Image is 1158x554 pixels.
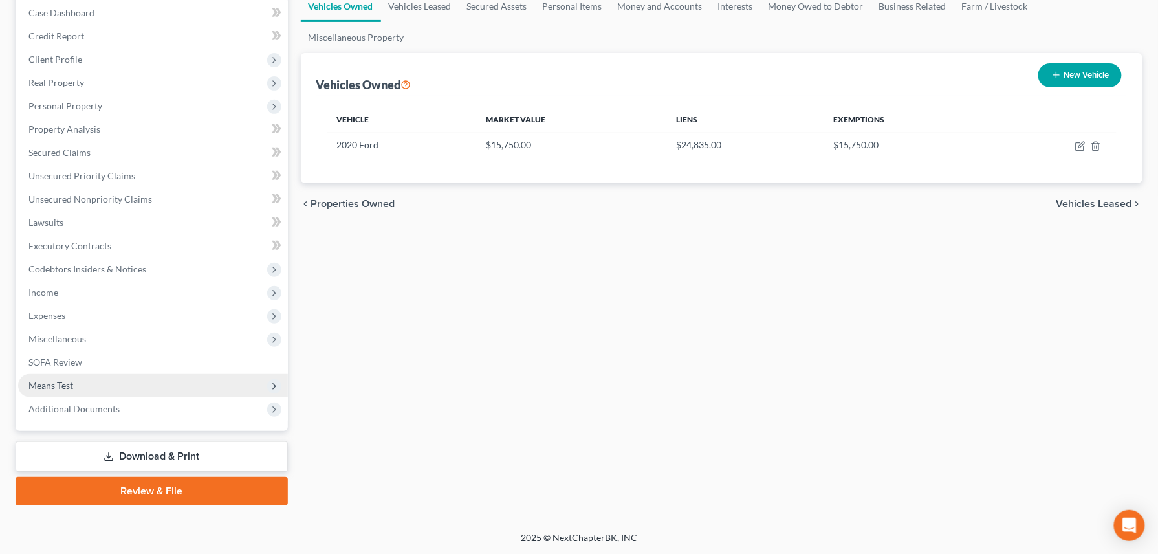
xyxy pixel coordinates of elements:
span: Property Analysis [28,124,100,135]
a: Miscellaneous Property [301,22,412,53]
td: 2020 Ford [327,133,476,157]
span: Real Property [28,77,84,88]
span: Executory Contracts [28,240,111,251]
span: SOFA Review [28,357,82,368]
span: Case Dashboard [28,7,94,18]
a: Case Dashboard [18,1,288,25]
a: Review & File [16,477,288,505]
a: Executory Contracts [18,234,288,258]
button: chevron_left Properties Owned [301,199,395,209]
div: Open Intercom Messenger [1114,510,1145,541]
button: New Vehicle [1038,63,1122,87]
th: Liens [666,107,823,133]
span: Expenses [28,310,65,321]
span: Additional Documents [28,403,120,414]
th: Market Value [475,107,666,133]
span: Credit Report [28,30,84,41]
a: Unsecured Priority Claims [18,164,288,188]
td: $24,835.00 [666,133,823,157]
a: Lawsuits [18,211,288,234]
th: Exemptions [823,107,994,133]
span: Personal Property [28,100,102,111]
span: Unsecured Nonpriority Claims [28,194,152,205]
span: Miscellaneous [28,333,86,344]
td: $15,750.00 [823,133,994,157]
th: Vehicle [327,107,476,133]
span: Lawsuits [28,217,63,228]
a: Property Analysis [18,118,288,141]
a: Credit Report [18,25,288,48]
i: chevron_right [1132,199,1142,209]
a: Unsecured Nonpriority Claims [18,188,288,211]
span: Unsecured Priority Claims [28,170,135,181]
span: Client Profile [28,54,82,65]
span: Means Test [28,380,73,391]
td: $15,750.00 [475,133,666,157]
a: Secured Claims [18,141,288,164]
span: Vehicles Leased [1056,199,1132,209]
span: Secured Claims [28,147,91,158]
i: chevron_left [301,199,311,209]
a: Download & Print [16,441,288,472]
span: Income [28,287,58,298]
span: Properties Owned [311,199,395,209]
div: Vehicles Owned [316,77,411,93]
button: Vehicles Leased chevron_right [1056,199,1142,209]
a: SOFA Review [18,351,288,374]
span: Codebtors Insiders & Notices [28,263,146,274]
